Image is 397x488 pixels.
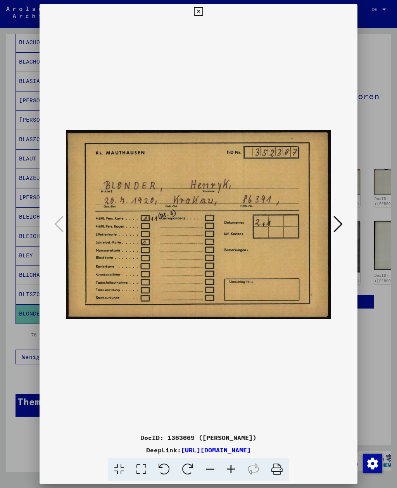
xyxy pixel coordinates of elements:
img: 001.jpg [66,19,331,430]
a: [URL][DOMAIN_NAME] [181,446,251,454]
div: DocID: 1363669 ([PERSON_NAME]) [40,433,357,442]
img: Zustimmung ändern [363,454,382,473]
div: DeepLink: [40,445,357,455]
